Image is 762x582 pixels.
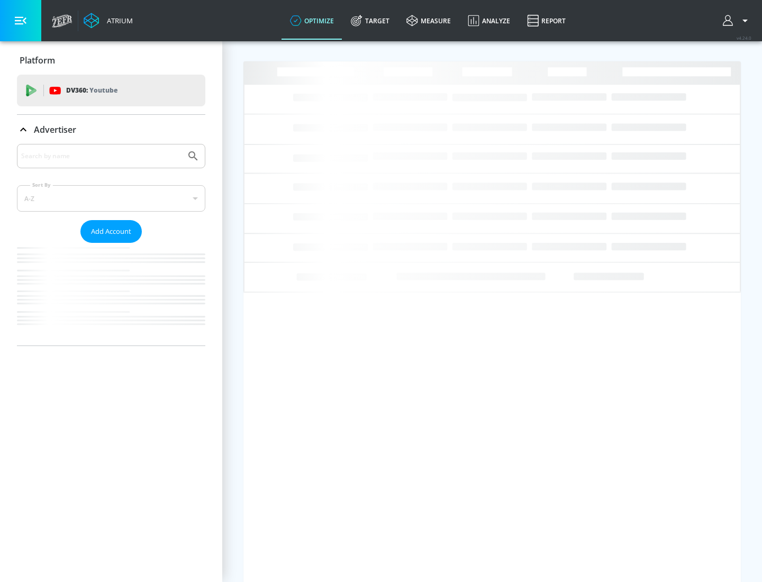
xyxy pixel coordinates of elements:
a: measure [398,2,459,40]
div: Advertiser [17,115,205,144]
p: DV360: [66,85,117,96]
div: A-Z [17,185,205,212]
p: Youtube [89,85,117,96]
input: Search by name [21,149,182,163]
p: Platform [20,54,55,66]
a: optimize [282,2,342,40]
a: Report [519,2,574,40]
div: Atrium [103,16,133,25]
span: v 4.24.0 [737,35,751,41]
a: Target [342,2,398,40]
label: Sort By [30,181,53,188]
div: Advertiser [17,144,205,345]
div: DV360: Youtube [17,75,205,106]
button: Add Account [80,220,142,243]
a: Analyze [459,2,519,40]
span: Add Account [91,225,131,238]
a: Atrium [84,13,133,29]
div: Platform [17,46,205,75]
p: Advertiser [34,124,76,135]
nav: list of Advertiser [17,243,205,345]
